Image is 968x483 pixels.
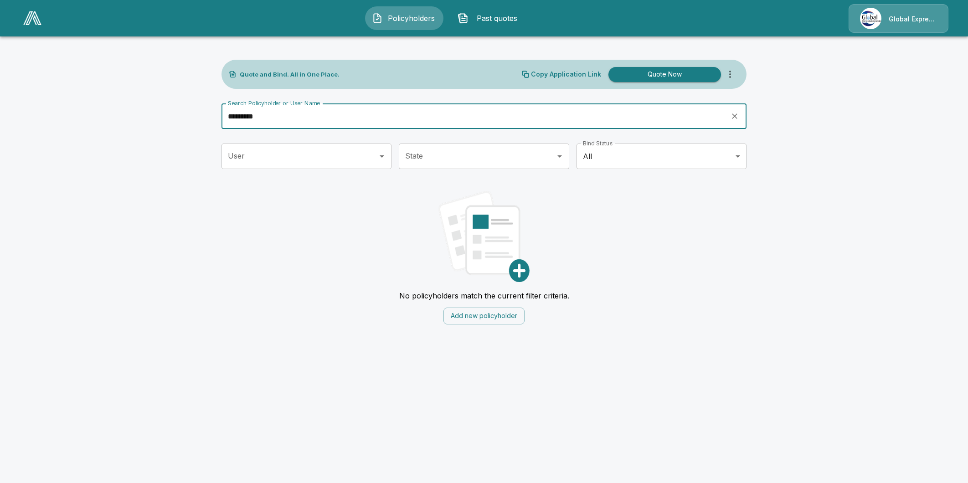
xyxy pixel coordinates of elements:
[583,139,613,147] label: Bind Status
[728,109,741,123] button: clear search
[365,6,443,30] button: Policyholders IconPolicyholders
[860,8,881,29] img: Agency Icon
[577,144,747,169] div: All
[553,150,566,163] button: Open
[472,13,522,24] span: Past quotes
[605,67,721,82] a: Quote Now
[443,308,525,324] button: Add new policyholder
[721,65,739,83] button: more
[451,6,529,30] button: Past quotes IconPast quotes
[376,150,388,163] button: Open
[240,72,340,77] p: Quote and Bind. All in One Place.
[458,13,469,24] img: Past quotes Icon
[372,13,383,24] img: Policyholders Icon
[608,67,721,82] button: Quote Now
[399,291,569,300] p: No policyholders match the current filter criteria.
[386,13,437,24] span: Policyholders
[228,99,320,107] label: Search Policyholder or User Name
[889,15,937,24] p: Global Express Underwriters
[23,11,41,25] img: AA Logo
[443,311,525,320] a: Add new policyholder
[531,71,601,77] p: Copy Application Link
[849,4,948,33] a: Agency IconGlobal Express Underwriters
